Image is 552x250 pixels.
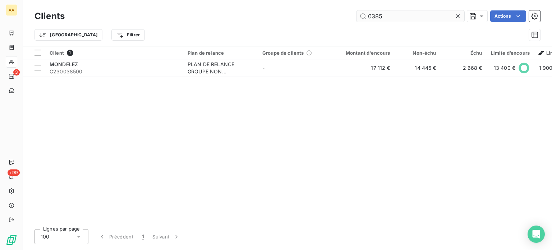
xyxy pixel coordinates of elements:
[262,65,264,71] span: -
[111,29,144,41] button: Filtrer
[142,233,144,240] span: 1
[490,10,526,22] button: Actions
[356,10,464,22] input: Rechercher
[441,59,487,77] td: 2 668 €
[491,50,530,56] div: Limite d’encours
[34,10,65,23] h3: Clients
[188,50,254,56] div: Plan de relance
[8,169,20,176] span: +99
[50,61,78,67] span: MONDELEZ
[138,229,148,244] button: 1
[445,50,482,56] div: Échu
[41,233,49,240] span: 100
[67,50,73,56] span: 1
[50,50,64,56] span: Client
[333,59,395,77] td: 17 112 €
[6,234,17,246] img: Logo LeanPay
[395,59,441,77] td: 14 445 €
[13,69,20,76] span: 3
[494,64,515,72] span: 13 400 €
[34,29,102,41] button: [GEOGRAPHIC_DATA]
[337,50,390,56] div: Montant d'encours
[50,68,179,75] span: C230038500
[6,4,17,16] div: AA
[94,229,138,244] button: Précédent
[148,229,184,244] button: Suivant
[188,61,254,75] div: PLAN DE RELANCE GROUPE NON AUTOMATIQUE
[528,226,545,243] div: Open Intercom Messenger
[262,50,304,56] span: Groupe de clients
[399,50,436,56] div: Non-échu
